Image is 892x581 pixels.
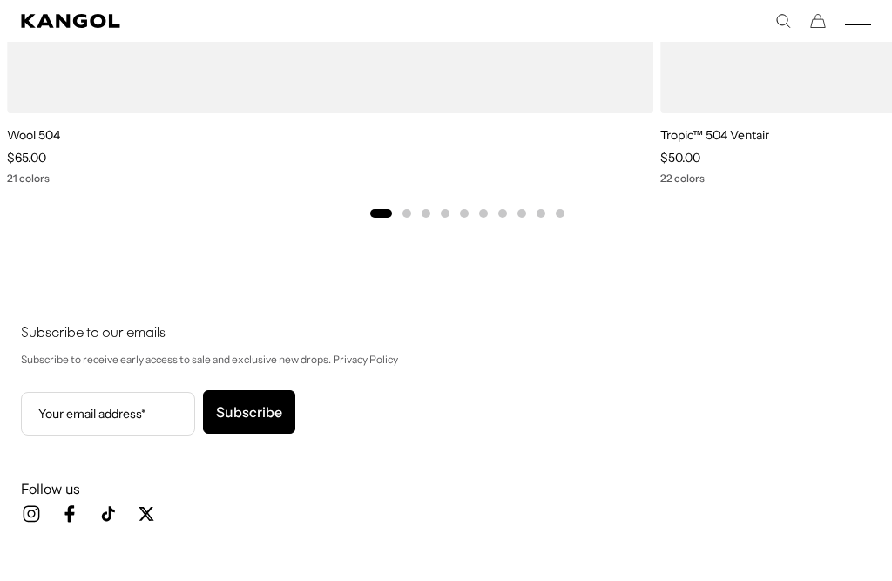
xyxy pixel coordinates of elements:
[810,13,826,29] button: Cart
[402,209,411,218] button: Go to slide 2
[660,127,769,143] a: Tropic™ 504 Ventair
[203,390,295,434] button: Subscribe
[21,324,871,343] h4: Subscribe to our emails
[660,150,700,166] span: $50.00
[556,209,564,218] button: Go to slide 10
[845,13,871,29] button: Mobile Menu
[21,14,446,28] a: Kangol
[479,209,488,218] button: Go to slide 6
[775,13,791,29] summary: Search here
[460,209,469,218] button: Go to slide 5
[7,127,60,143] a: Wool 504
[7,172,653,185] div: 21 colors
[21,350,871,369] p: Subscribe to receive early access to sale and exclusive new drops. Privacy Policy
[370,209,392,218] button: Go to slide 1
[7,150,46,166] span: $65.00
[498,209,507,218] button: Go to slide 7
[422,209,430,218] button: Go to slide 3
[441,209,449,218] button: Go to slide 4
[537,209,545,218] button: Go to slide 9
[21,479,871,498] h3: Follow us
[517,209,526,218] button: Go to slide 8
